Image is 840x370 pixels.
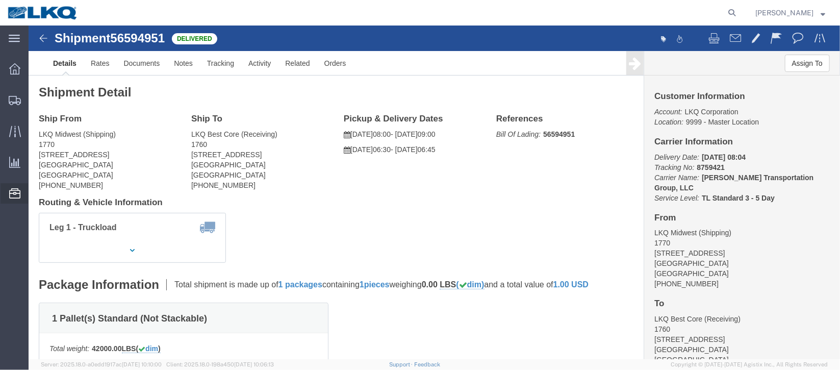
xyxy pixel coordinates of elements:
span: [DATE] 10:06:13 [234,361,274,367]
span: Client: 2025.18.0-198a450 [166,361,274,367]
span: Copyright © [DATE]-[DATE] Agistix Inc., All Rights Reserved [671,360,828,369]
img: logo [7,5,79,20]
a: Support [389,361,415,367]
iframe: FS Legacy Container [29,26,840,359]
span: Server: 2025.18.0-a0edd1917ac [41,361,162,367]
span: [DATE] 10:10:00 [122,361,162,367]
span: Christopher Sanchez [755,7,813,18]
a: Feedback [414,361,440,367]
button: [PERSON_NAME] [755,7,826,19]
